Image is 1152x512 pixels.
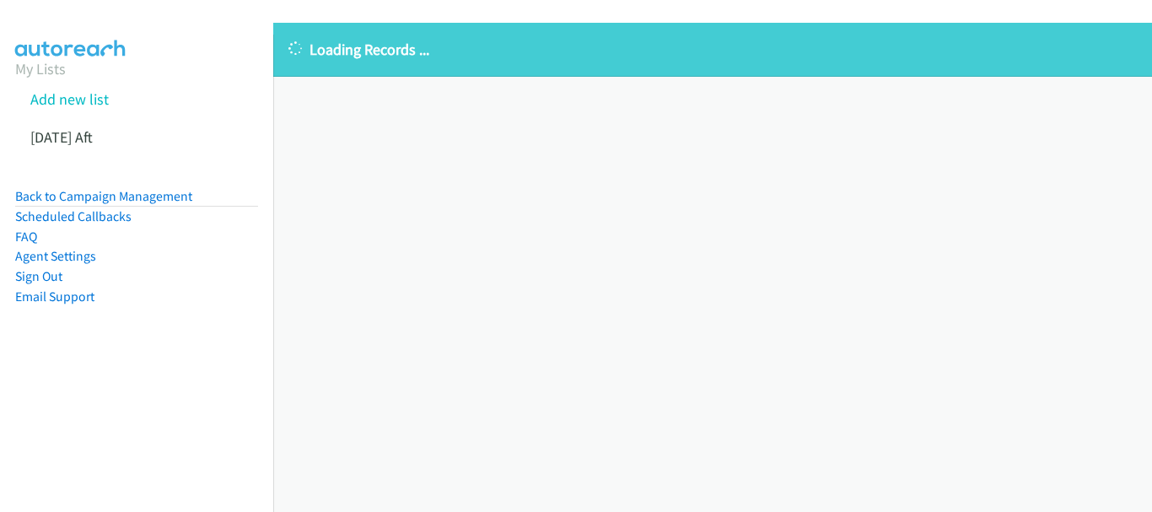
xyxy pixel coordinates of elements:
[15,188,192,204] a: Back to Campaign Management
[30,89,109,109] a: Add new list
[288,38,1137,61] p: Loading Records ...
[30,127,93,147] a: [DATE] Aft
[15,208,132,224] a: Scheduled Callbacks
[15,268,62,284] a: Sign Out
[15,229,37,245] a: FAQ
[15,248,96,264] a: Agent Settings
[15,288,94,305] a: Email Support
[15,59,66,78] a: My Lists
